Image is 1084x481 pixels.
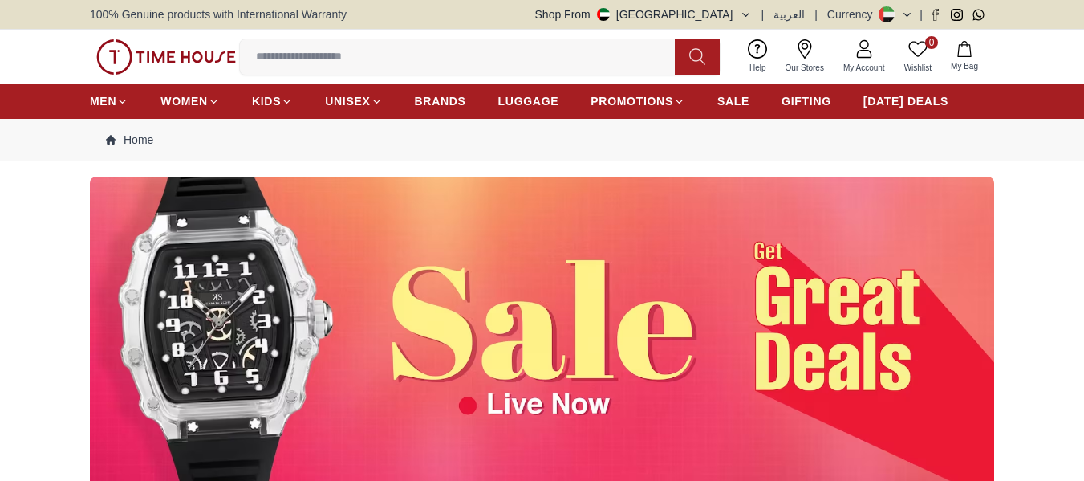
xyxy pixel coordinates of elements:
[325,93,370,109] span: UNISEX
[898,62,938,74] span: Wishlist
[773,6,805,22] button: العربية
[776,36,834,77] a: Our Stores
[782,93,831,109] span: GIFTING
[717,87,749,116] a: SALE
[535,6,752,22] button: Shop From[GEOGRAPHIC_DATA]
[591,87,685,116] a: PROMOTIONS
[895,36,941,77] a: 0Wishlist
[740,36,776,77] a: Help
[761,6,765,22] span: |
[814,6,818,22] span: |
[90,93,116,109] span: MEN
[160,87,220,116] a: WOMEN
[106,132,153,148] a: Home
[863,87,948,116] a: [DATE] DEALS
[498,87,559,116] a: LUGGAGE
[920,6,923,22] span: |
[827,6,879,22] div: Currency
[782,87,831,116] a: GIFTING
[415,93,466,109] span: BRANDS
[597,8,610,21] img: United Arab Emirates
[96,39,236,75] img: ...
[925,36,938,49] span: 0
[944,60,985,72] span: My Bag
[415,87,466,116] a: BRANDS
[160,93,208,109] span: WOMEN
[90,119,994,161] nav: Breadcrumb
[498,93,559,109] span: LUGGAGE
[951,9,963,21] a: Instagram
[252,93,281,109] span: KIDS
[591,93,673,109] span: PROMOTIONS
[941,38,988,75] button: My Bag
[325,87,382,116] a: UNISEX
[90,6,347,22] span: 100% Genuine products with International Warranty
[929,9,941,21] a: Facebook
[779,62,830,74] span: Our Stores
[717,93,749,109] span: SALE
[972,9,985,21] a: Whatsapp
[743,62,773,74] span: Help
[252,87,293,116] a: KIDS
[90,87,128,116] a: MEN
[863,93,948,109] span: [DATE] DEALS
[837,62,891,74] span: My Account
